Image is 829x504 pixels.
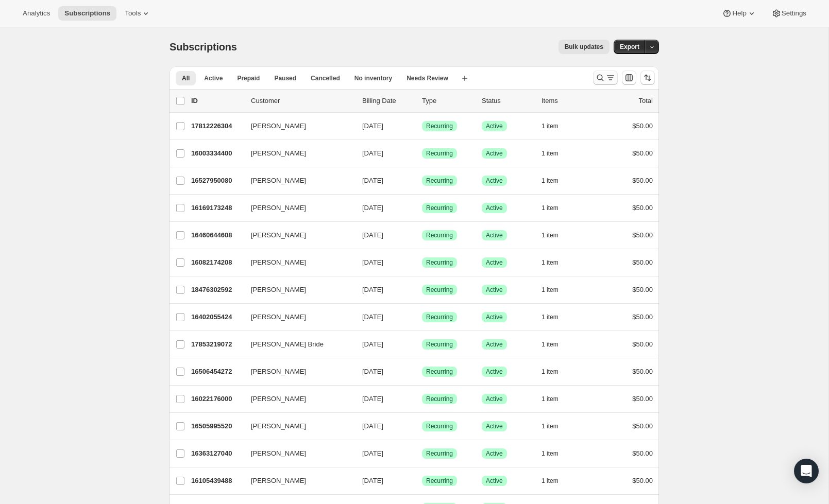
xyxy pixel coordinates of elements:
span: [PERSON_NAME] [251,176,306,186]
span: $50.00 [632,231,653,239]
span: Help [732,9,746,18]
span: $50.00 [632,422,653,430]
div: 16527950080[PERSON_NAME][DATE]SuccessRecurringSuccessActive1 item$50.00 [191,173,653,188]
span: Recurring [426,477,453,485]
span: [DATE] [362,122,383,130]
span: 1 item [542,340,559,349]
span: Recurring [426,395,453,403]
span: Active [486,368,503,376]
span: Recurring [426,368,453,376]
span: $50.00 [632,177,653,184]
div: 16505995520[PERSON_NAME][DATE]SuccessRecurringSuccessActive1 item$50.00 [191,419,653,433]
span: 1 item [542,449,559,458]
span: 1 item [542,395,559,403]
span: All [182,74,190,82]
span: 1 item [542,231,559,239]
span: Active [486,477,503,485]
span: [PERSON_NAME] [251,257,306,268]
span: $50.00 [632,122,653,130]
span: [DATE] [362,477,383,484]
span: $50.00 [632,258,653,266]
button: Search and filter results [593,71,618,85]
button: [PERSON_NAME] [245,445,348,462]
p: 16363127040 [191,448,243,459]
span: [DATE] [362,340,383,348]
div: 18476302592[PERSON_NAME][DATE]SuccessRecurringSuccessActive1 item$50.00 [191,283,653,297]
span: Recurring [426,231,453,239]
span: Subscriptions [170,41,237,53]
span: $50.00 [632,340,653,348]
span: Needs Review [407,74,448,82]
p: Status [482,96,533,106]
button: 1 item [542,446,570,461]
span: [DATE] [362,258,383,266]
button: [PERSON_NAME] [245,363,348,380]
span: Settings [782,9,806,18]
div: 17812226304[PERSON_NAME][DATE]SuccessRecurringSuccessActive1 item$50.00 [191,119,653,133]
span: Export [620,43,639,51]
button: [PERSON_NAME] [245,254,348,271]
div: 16460644608[PERSON_NAME][DATE]SuccessRecurringSuccessActive1 item$50.00 [191,228,653,242]
button: Bulk updates [559,40,610,54]
span: Active [486,231,503,239]
span: [PERSON_NAME] [251,148,306,159]
button: [PERSON_NAME] [245,227,348,244]
button: 1 item [542,255,570,270]
button: [PERSON_NAME] [245,473,348,489]
span: [DATE] [362,149,383,157]
span: Active [486,340,503,349]
span: [DATE] [362,313,383,321]
span: Active [486,313,503,321]
span: Recurring [426,340,453,349]
span: 1 item [542,313,559,321]
span: [DATE] [362,449,383,457]
button: Customize table column order and visibility [622,71,636,85]
p: 16527950080 [191,176,243,186]
p: 16460644608 [191,230,243,240]
span: Bulk updates [565,43,603,51]
span: 1 item [542,422,559,430]
span: Recurring [426,258,453,267]
button: [PERSON_NAME] [245,200,348,216]
button: Settings [765,6,813,21]
p: 18476302592 [191,285,243,295]
button: 1 item [542,283,570,297]
span: [PERSON_NAME] [251,448,306,459]
div: 17853219072[PERSON_NAME] Bride[DATE]SuccessRecurringSuccessActive1 item$50.00 [191,337,653,352]
p: 16082174208 [191,257,243,268]
p: 16402055424 [191,312,243,322]
button: [PERSON_NAME] [245,418,348,435]
span: [PERSON_NAME] [251,476,306,486]
span: [PERSON_NAME] Bride [251,339,324,350]
span: [DATE] [362,422,383,430]
span: Active [486,422,503,430]
span: Active [486,449,503,458]
span: Recurring [426,149,453,158]
span: Recurring [426,122,453,130]
span: No inventory [354,74,392,82]
span: Subscriptions [64,9,110,18]
span: [PERSON_NAME] [251,394,306,404]
span: Recurring [426,313,453,321]
button: 1 item [542,228,570,242]
button: [PERSON_NAME] [245,172,348,189]
span: Recurring [426,422,453,430]
span: Active [204,74,223,82]
button: 1 item [542,419,570,433]
button: [PERSON_NAME] [245,282,348,298]
span: Recurring [426,204,453,212]
div: 16169173248[PERSON_NAME][DATE]SuccessRecurringSuccessActive1 item$50.00 [191,201,653,215]
span: Prepaid [237,74,260,82]
p: 16506454272 [191,367,243,377]
div: 16363127040[PERSON_NAME][DATE]SuccessRecurringSuccessActive1 item$50.00 [191,446,653,461]
button: [PERSON_NAME] [245,145,348,162]
span: Analytics [23,9,50,18]
button: Create new view [456,71,473,85]
button: Subscriptions [58,6,116,21]
button: Export [614,40,646,54]
div: 16506454272[PERSON_NAME][DATE]SuccessRecurringSuccessActive1 item$50.00 [191,364,653,379]
button: Sort the results [640,71,655,85]
span: Recurring [426,286,453,294]
div: 16003334400[PERSON_NAME][DATE]SuccessRecurringSuccessActive1 item$50.00 [191,146,653,161]
span: 1 item [542,286,559,294]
